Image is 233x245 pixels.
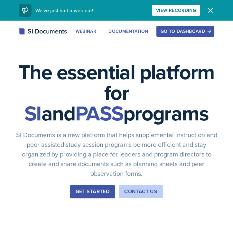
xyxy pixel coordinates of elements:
[156,8,196,13] div: View Recording
[76,29,96,34] div: Webinar
[70,185,115,198] button: Get Started
[119,185,163,198] button: Contact Us
[104,26,153,37] button: Documentation
[161,29,210,34] div: Go to Dashboard
[124,188,157,195] div: Contact Us
[71,26,100,37] button: Webinar
[156,26,214,37] button: Go to Dashboard
[76,188,109,195] div: Get Started
[108,29,148,34] div: Documentation
[35,7,93,14] span: We've just had a webinar!
[19,26,67,36] div: SI Documents
[152,5,200,16] button: View Recording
